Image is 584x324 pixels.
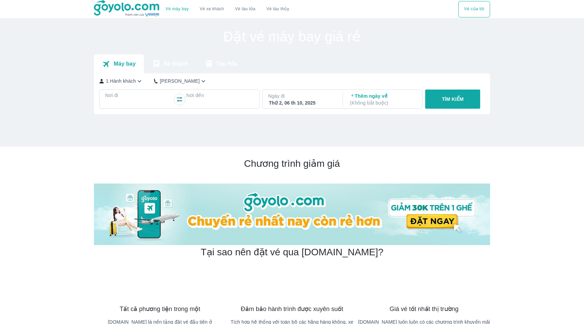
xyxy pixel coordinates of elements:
button: Vé tàu thủy [261,1,295,17]
p: TÌM KIẾM [442,96,464,103]
img: banner [409,269,440,299]
p: Nơi đến [186,92,254,99]
p: ( Không bắt buộc ) [350,99,416,106]
div: choose transportation mode [458,1,490,17]
img: banner [144,269,175,299]
button: 1 Hành khách [99,78,143,85]
button: TÌM KIẾM [425,90,480,109]
p: Thêm ngày về [350,93,416,106]
p: Máy bay [114,60,136,67]
p: Nơi đi [105,92,173,99]
button: Vé của tôi [458,1,490,17]
p: 1 Hành khách [106,78,136,84]
span: Đảm bảo hành trình được xuyên suốt [241,305,343,313]
h1: Đặt vé máy bay giá rẻ [94,30,490,43]
a: Vé máy bay [166,6,189,12]
h2: Tại sao nên đặt vé qua [DOMAIN_NAME]? [200,246,383,258]
img: banner [277,269,307,299]
span: Giá vé tốt nhất thị trường [390,305,459,313]
a: Vé xe khách [200,6,224,12]
button: [PERSON_NAME] [154,78,207,85]
div: transportation tabs [94,54,246,73]
div: choose transportation mode [160,1,295,17]
p: [PERSON_NAME] [160,78,200,84]
a: Vé tàu lửa [230,1,261,17]
img: banner-home [94,184,490,245]
h2: Chương trình giảm giá [94,158,490,170]
p: Ngày đi [268,93,336,99]
p: Xe khách [164,60,188,67]
div: Thứ 2, 06 th 10, 2025 [269,99,335,106]
span: Tất cả phương tiện trong một [120,305,200,313]
p: Tàu hỏa [216,60,238,67]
